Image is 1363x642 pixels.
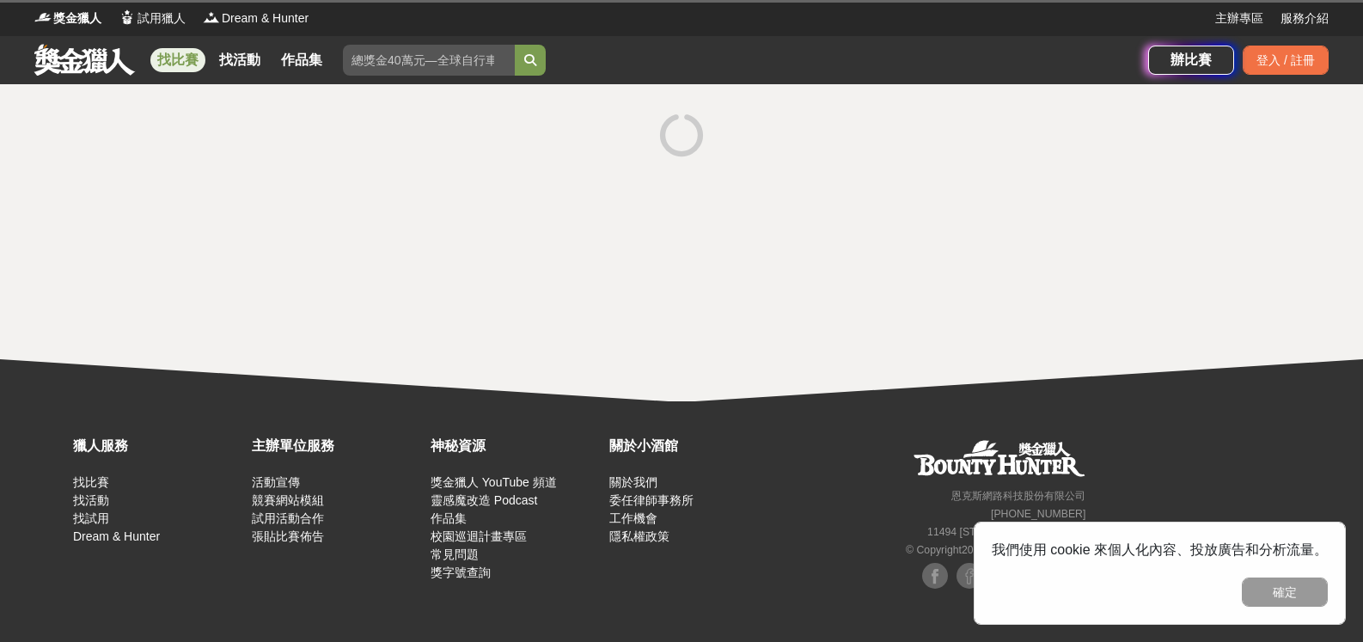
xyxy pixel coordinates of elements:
[252,436,422,456] div: 主辦單位服務
[609,511,657,525] a: 工作機會
[212,48,267,72] a: 找活動
[431,511,467,525] a: 作品集
[431,436,601,456] div: 神秘資源
[431,493,537,507] a: 靈感魔改造 Podcast
[252,529,324,543] a: 張貼比賽佈告
[73,436,243,456] div: 獵人服務
[34,9,52,26] img: Logo
[150,48,205,72] a: 找比賽
[951,490,1085,502] small: 恩克斯網路科技股份有限公司
[957,563,982,589] img: Facebook
[53,9,101,28] span: 獎金獵人
[274,48,329,72] a: 作品集
[431,547,479,561] a: 常見問題
[991,508,1085,520] small: [PHONE_NUMBER]
[73,529,160,543] a: Dream & Hunter
[927,526,1085,538] small: 11494 [STREET_ADDRESS] 3 樓
[119,9,136,26] img: Logo
[252,493,324,507] a: 競賽網站模組
[203,9,309,28] a: LogoDream & Hunter
[609,529,669,543] a: 隱私權政策
[73,475,109,489] a: 找比賽
[138,9,186,28] span: 試用獵人
[1215,9,1263,28] a: 主辦專區
[73,511,109,525] a: 找試用
[1243,46,1329,75] div: 登入 / 註冊
[252,511,324,525] a: 試用活動合作
[119,9,186,28] a: Logo試用獵人
[609,475,657,489] a: 關於我們
[1242,578,1328,607] button: 確定
[203,9,220,26] img: Logo
[609,436,779,456] div: 關於小酒館
[609,493,694,507] a: 委任律師事務所
[992,542,1328,557] span: 我們使用 cookie 來個人化內容、投放廣告和分析流量。
[431,529,527,543] a: 校園巡迴計畫專區
[1148,46,1234,75] a: 辦比賽
[906,544,1085,556] small: © Copyright 2025 . All Rights Reserved.
[343,45,515,76] input: 總獎金40萬元—全球自行車設計比賽
[222,9,309,28] span: Dream & Hunter
[1280,9,1329,28] a: 服務介紹
[431,566,491,579] a: 獎字號查詢
[73,493,109,507] a: 找活動
[252,475,300,489] a: 活動宣傳
[431,475,557,489] a: 獎金獵人 YouTube 頻道
[922,563,948,589] img: Facebook
[34,9,101,28] a: Logo獎金獵人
